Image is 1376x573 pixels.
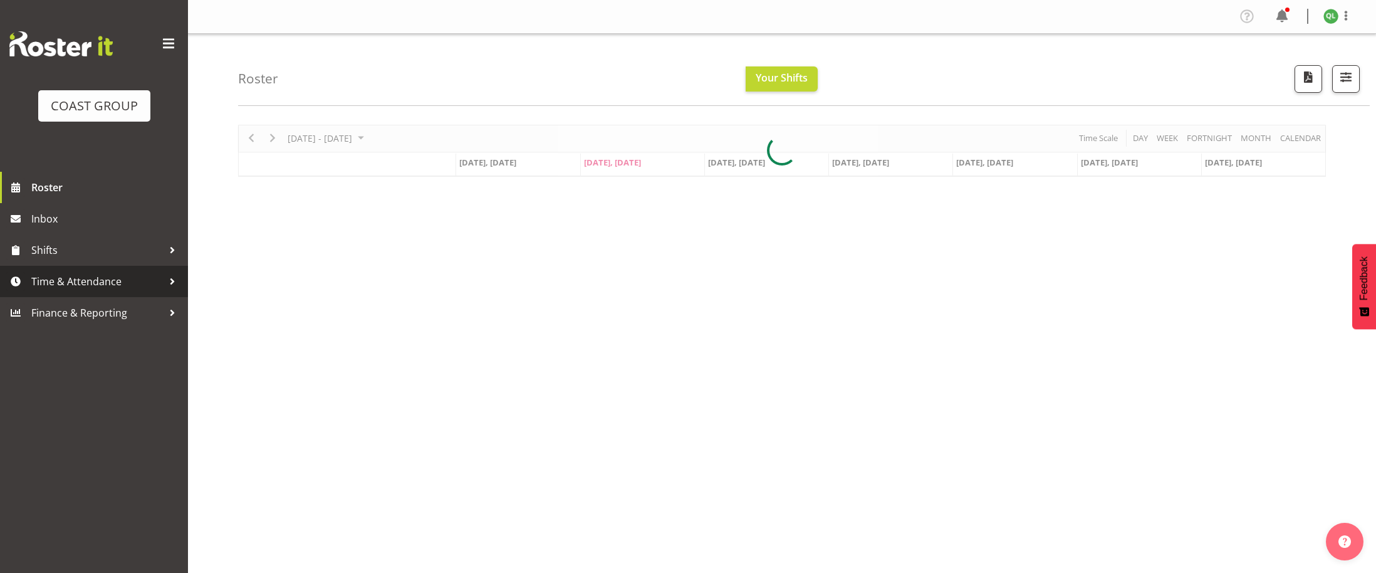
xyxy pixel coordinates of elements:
[1338,535,1351,548] img: help-xxl-2.png
[1352,244,1376,329] button: Feedback - Show survey
[746,66,818,92] button: Your Shifts
[1323,9,1338,24] img: quintin-leoata11280.jpg
[1332,65,1360,93] button: Filter Shifts
[238,71,278,86] h4: Roster
[51,97,138,115] div: COAST GROUP
[31,209,182,228] span: Inbox
[31,272,163,291] span: Time & Attendance
[9,31,113,56] img: Rosterit website logo
[1358,256,1370,300] span: Feedback
[31,303,163,322] span: Finance & Reporting
[756,71,808,85] span: Your Shifts
[31,178,182,197] span: Roster
[31,241,163,260] span: Shifts
[1295,65,1322,93] button: Download a PDF of the roster according to the set date range.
